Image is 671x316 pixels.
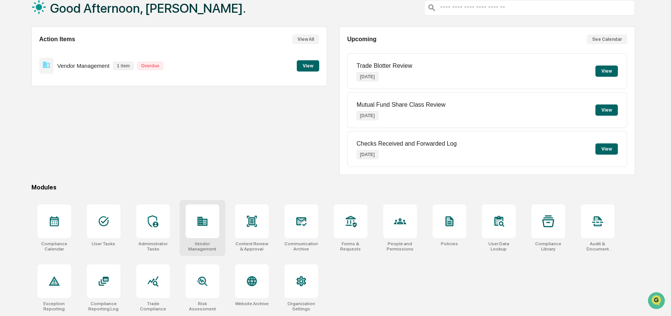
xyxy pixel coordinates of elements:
[647,291,667,312] iframe: Open customer support
[57,63,109,69] p: Vendor Management
[54,95,60,101] div: 🗄️
[39,36,75,43] h2: Action Items
[113,62,134,70] p: 1 item
[297,60,319,72] button: View
[531,241,565,252] div: Compliance Library
[7,95,13,101] div: 🖐️
[51,91,96,105] a: 🗄️Attestations
[4,91,51,105] a: 🖐️Preclearance
[37,241,71,252] div: Compliance Calendar
[383,241,417,252] div: People and Permissions
[136,301,170,312] div: Trade Compliance
[235,301,269,306] div: Website Archive
[357,101,445,108] p: Mutual Fund Share Class Review
[595,143,618,155] button: View
[87,301,121,312] div: Compliance Reporting Log
[357,63,412,69] p: Trade Blotter Review
[357,111,378,120] p: [DATE]
[4,106,50,119] a: 🔎Data Lookup
[235,241,269,252] div: Content Review & Approval
[15,94,48,102] span: Preclearance
[92,241,115,246] div: User Tasks
[15,109,47,116] span: Data Lookup
[587,34,627,44] button: See Calendar
[357,140,457,147] p: Checks Received and Forwarded Log
[136,241,170,252] div: Administrator Tasks
[284,301,318,312] div: Organization Settings
[137,62,163,70] p: Overdue
[74,127,91,133] span: Pylon
[25,65,95,71] div: We're available if you need us!
[37,301,71,312] div: Exception Reporting
[7,109,13,115] div: 🔎
[284,241,318,252] div: Communications Archive
[186,301,219,312] div: Risk Assessment
[25,57,123,65] div: Start new chat
[7,16,136,28] p: How can we help?
[292,34,319,44] button: View All
[50,1,246,16] h1: Good Afternoon, [PERSON_NAME].
[441,241,458,246] div: Policies
[31,184,635,191] div: Modules
[357,150,378,159] p: [DATE]
[581,241,614,252] div: Audit & Document Logs
[595,66,618,77] button: View
[357,72,378,81] p: [DATE]
[62,94,93,102] span: Attestations
[7,57,21,71] img: 1746055101610-c473b297-6a78-478c-a979-82029cc54cd1
[186,241,219,252] div: Vendor Management
[482,241,516,252] div: User Data Lookup
[53,127,91,133] a: Powered byPylon
[595,104,618,116] button: View
[297,62,319,69] a: View
[334,241,367,252] div: Forms & Requests
[127,60,136,69] button: Start new chat
[347,36,376,43] h2: Upcoming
